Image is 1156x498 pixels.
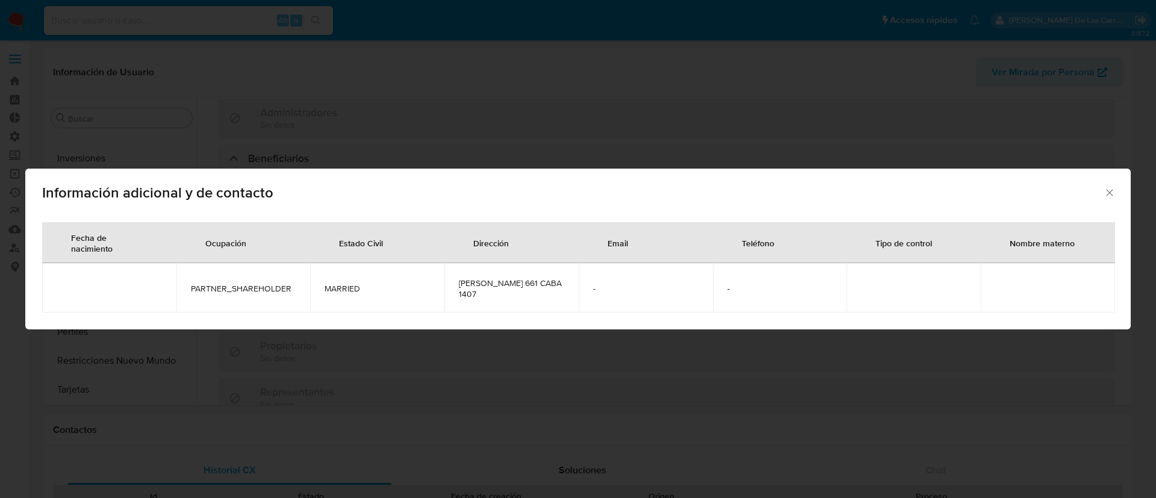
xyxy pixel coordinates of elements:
[727,228,789,257] div: Teléfono
[191,228,261,257] div: Ocupación
[593,228,642,257] div: Email
[42,185,1104,200] span: Información adicional y de contacto
[325,283,430,294] span: MARRIED
[459,278,564,299] span: [PERSON_NAME] 661 CABA 1407
[727,283,833,294] span: -
[57,223,162,263] div: Fecha de nacimiento
[593,283,698,294] span: -
[995,228,1089,257] div: Nombre materno
[861,228,946,257] div: Tipo de control
[1104,187,1114,198] button: Cerrar
[325,228,397,257] div: Estado Civil
[191,283,296,294] span: PARTNER_SHAREHOLDER
[459,228,523,257] div: Dirección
